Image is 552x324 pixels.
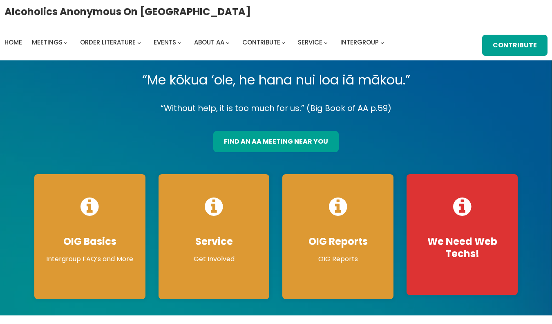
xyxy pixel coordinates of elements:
[167,254,261,264] p: Get Involved
[4,38,22,47] span: Home
[213,131,339,152] a: find an aa meeting near you
[415,235,510,260] h4: We Need Web Techs!
[298,38,322,47] span: Service
[154,37,176,48] a: Events
[340,38,379,47] span: Intergroup
[380,40,384,44] button: Intergroup submenu
[42,235,137,248] h4: OIG Basics
[167,235,261,248] h4: Service
[28,101,525,115] p: “Without help, it is too much for us.” (Big Book of AA p.59)
[4,37,387,48] nav: Intergroup
[42,254,137,264] p: Intergroup FAQ’s and More
[80,38,136,47] span: Order Literature
[137,40,141,44] button: Order Literature submenu
[282,40,285,44] button: Contribute submenu
[32,37,63,48] a: Meetings
[154,38,176,47] span: Events
[4,3,251,20] a: Alcoholics Anonymous on [GEOGRAPHIC_DATA]
[32,38,63,47] span: Meetings
[242,37,280,48] a: Contribute
[226,40,230,44] button: About AA submenu
[340,37,379,48] a: Intergroup
[482,35,548,56] a: Contribute
[242,38,280,47] span: Contribute
[28,69,525,91] p: “Me kōkua ‘ole, he hana nui loa iā mākou.”
[64,40,67,44] button: Meetings submenu
[194,37,224,48] a: About AA
[291,254,385,264] p: OIG Reports
[291,235,385,248] h4: OIG Reports
[194,38,224,47] span: About AA
[4,37,22,48] a: Home
[324,40,328,44] button: Service submenu
[298,37,322,48] a: Service
[178,40,181,44] button: Events submenu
